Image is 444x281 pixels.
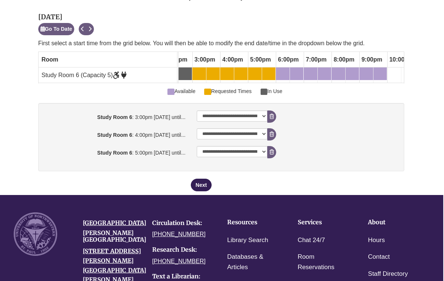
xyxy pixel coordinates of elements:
[346,67,359,80] a: 8:30pm Monday, September 22, 2025 - Study Room 6 - Available
[14,212,57,256] img: UNW seal
[220,67,234,80] a: 4:00pm Monday, September 22, 2025 - Study Room 6 - Available
[276,53,301,66] span: 6:00pm
[373,67,387,80] a: 9:30pm Monday, September 22, 2025 - Study Room 6 - Available
[40,128,191,139] label: : 4:00pm [DATE] until...
[86,23,94,35] button: Next
[248,67,262,80] a: 5:00pm Monday, September 22, 2025 - Study Room 6 - Available
[298,235,325,246] a: Chat 24/7
[97,150,132,156] strong: Study Room 6
[227,252,275,272] a: Databases & Articles
[221,53,245,66] span: 4:00pm
[304,53,329,66] span: 7:00pm
[368,269,408,280] a: Staff Directory
[298,219,345,226] h4: Services
[179,67,192,80] a: 2:30pm Monday, September 22, 2025 - Study Room 6 - In Use
[290,67,303,80] a: 6:30pm Monday, September 22, 2025 - Study Room 6 - Available
[83,230,141,243] h4: [PERSON_NAME][GEOGRAPHIC_DATA]
[248,53,273,66] span: 5:00pm
[38,23,75,35] button: Go To Date
[262,67,275,80] a: 5:30pm Monday, September 22, 2025 - Study Room 6 - Available
[276,67,290,80] a: 6:00pm Monday, September 22, 2025 - Study Room 6 - Requested Times
[97,114,132,120] strong: Study Room 6
[152,247,210,253] h4: Research Desk:
[191,179,212,191] button: Next
[368,219,415,226] h4: About
[167,87,195,95] span: Available
[368,235,385,246] a: Hours
[360,53,384,66] span: 9:00pm
[83,219,146,227] a: [GEOGRAPHIC_DATA]
[227,235,268,246] a: Library Search
[368,252,390,262] a: Contact
[304,67,317,80] a: 7:00pm Monday, September 22, 2025 - Study Room 6 - Requested Times
[332,67,345,80] a: 8:00pm Monday, September 22, 2025 - Study Room 6 - Available
[38,39,405,48] p: First select a start time from the grid below. You will then be able to modify the end date/time ...
[152,231,206,237] a: [PHONE_NUMBER]
[227,219,275,226] h4: Resources
[97,132,132,138] strong: Study Room 6
[152,258,206,264] a: [PHONE_NUMBER]
[152,273,210,280] h4: Text a Librarian:
[206,67,220,80] a: 3:30pm Monday, September 22, 2025 - Study Room 6 - Available
[261,87,283,95] span: In Use
[298,252,345,272] a: Room Reservations
[192,67,206,80] a: 3:00pm Monday, September 22, 2025 - Study Room 6 - Available
[40,146,191,157] label: : 5:00pm [DATE] until...
[42,56,58,63] span: Room
[388,53,415,66] span: 10:00pm
[40,110,191,121] label: : 3:00pm [DATE] until...
[204,87,251,95] span: Requested Times
[79,23,86,35] button: Previous
[152,220,210,227] h4: Circulation Desk:
[318,67,331,80] a: 7:30pm Monday, September 22, 2025 - Study Room 6 - Available
[359,67,373,80] a: 9:00pm Monday, September 22, 2025 - Study Room 6 - Available
[193,53,217,66] span: 3:00pm
[234,67,248,80] a: 4:30pm Monday, September 22, 2025 - Study Room 6 - Available
[332,53,356,66] span: 8:00pm
[42,72,127,78] span: Study Room 6 (Capacity 5)
[38,103,405,191] div: booking form
[38,13,94,21] h2: [DATE]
